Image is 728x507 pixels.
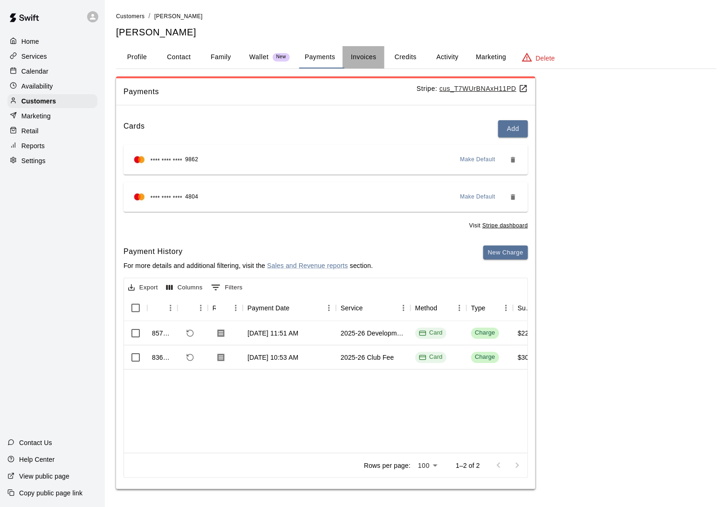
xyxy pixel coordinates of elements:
button: Make Default [457,190,500,205]
p: Wallet [249,52,269,62]
div: Customers [7,94,97,108]
button: Select columns [164,281,205,295]
li: / [149,11,151,21]
div: Oct 6, 2025 at 11:51 AM [247,329,298,338]
span: 4804 [185,192,198,202]
div: Refund [178,295,208,321]
a: Stripe dashboard [482,222,528,229]
div: Card [419,353,443,362]
button: Sort [486,301,499,315]
a: cus_T7WUrBNAxH11PD [440,85,528,92]
a: Settings [7,154,97,168]
div: Method [415,295,438,321]
div: basic tabs example [116,46,717,69]
div: Id [147,295,178,321]
button: Menu [499,301,513,315]
a: Services [7,49,97,63]
a: Availability [7,79,97,93]
button: Menu [229,301,243,315]
a: Calendar [7,64,97,78]
h5: [PERSON_NAME] [116,26,717,39]
button: Show filters [209,280,245,295]
div: 836498 [152,353,173,362]
div: $300.00 [518,353,542,362]
button: Credits [385,46,426,69]
button: Export [126,281,160,295]
p: Copy public page link [19,488,82,498]
span: [PERSON_NAME] [154,13,203,20]
button: Menu [164,301,178,315]
button: Invoices [343,46,385,69]
button: Activity [426,46,468,69]
button: Profile [116,46,158,69]
div: Service [336,295,411,321]
div: Receipt [213,295,216,321]
div: 2025-26 Developmental Training Fee | Pay in Full [341,329,406,338]
p: Services [21,52,47,61]
p: For more details and additional filtering, visit the section. [124,261,373,270]
a: Customers [116,12,145,20]
button: Payments [297,46,343,69]
button: Remove [506,152,521,167]
a: Marketing [7,109,97,123]
button: Menu [194,301,208,315]
button: Contact [158,46,200,69]
button: Menu [322,301,336,315]
div: Method [411,295,467,321]
p: Calendar [21,67,48,76]
div: Receipt [208,295,243,321]
p: Stripe: [417,84,528,94]
p: Rows per page: [364,461,411,470]
div: Type [471,295,486,321]
span: Visit [469,221,528,231]
button: Download Receipt [213,349,229,366]
img: Credit card brand logo [131,155,148,164]
p: Contact Us [19,438,52,447]
button: Make Default [457,152,500,167]
div: Charge [475,329,495,337]
span: Payments [124,86,417,98]
p: Reports [21,141,45,151]
button: Family [200,46,242,69]
p: View public page [19,472,69,481]
button: Menu [453,301,467,315]
div: Card [419,329,443,337]
a: Sales and Revenue reports [267,262,348,269]
button: Add [498,120,528,137]
div: Charge [475,353,495,362]
p: Settings [21,156,46,165]
img: Credit card brand logo [131,192,148,202]
span: Customers [116,13,145,20]
a: Home [7,34,97,48]
p: Marketing [21,111,51,121]
h6: Payment History [124,246,373,258]
p: Customers [21,96,56,106]
button: Marketing [468,46,514,69]
span: Make Default [460,192,496,202]
div: Payment Date [243,295,336,321]
div: Type [467,295,513,321]
div: Sep 25, 2025 at 10:53 AM [247,353,298,362]
button: Download Receipt [213,325,229,342]
a: Reports [7,139,97,153]
button: Sort [438,301,451,315]
span: New [273,54,290,60]
div: $225.00 [518,329,542,338]
button: Sort [182,301,195,315]
div: 857689 [152,329,173,338]
button: Menu [397,301,411,315]
span: Refund payment [182,349,198,365]
button: Sort [363,301,376,315]
button: Sort [152,301,165,315]
p: Retail [21,126,39,136]
p: Delete [536,54,555,63]
button: Remove [506,190,521,205]
p: Help Center [19,455,55,464]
